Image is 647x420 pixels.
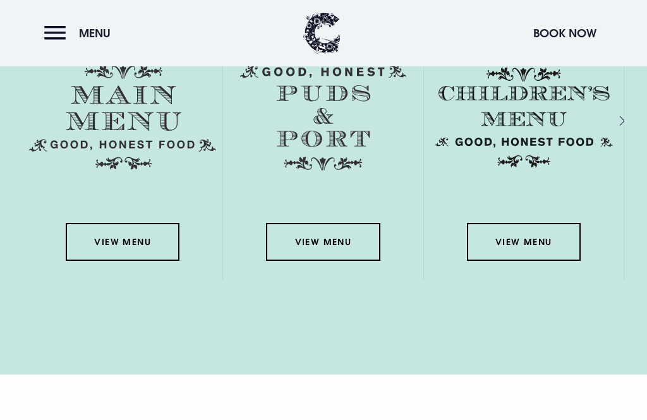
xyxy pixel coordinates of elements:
img: Menu puds and port [240,65,406,171]
img: Childrens Menu 1 [430,65,617,170]
a: View Menu [66,223,179,261]
button: Book Now [527,20,603,47]
img: Menu main menu [29,65,216,170]
a: View Menu [467,223,581,261]
span: Menu [79,26,111,40]
img: Clandeboye Lodge [303,13,341,54]
a: View Menu [266,223,380,261]
button: Menu [44,20,117,47]
div: Next slide [603,111,615,129]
